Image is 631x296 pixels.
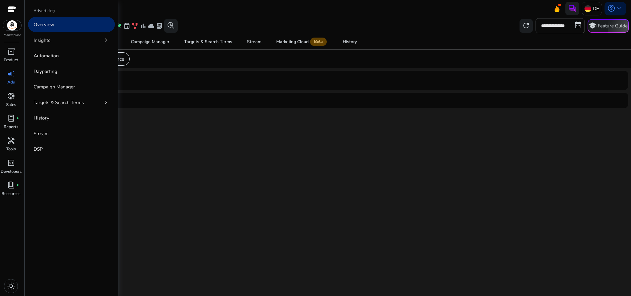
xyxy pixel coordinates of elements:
span: refresh [522,22,530,30]
p: Dayparting [34,68,57,75]
span: account_circle [607,4,615,12]
p: Marketplace [4,33,21,38]
div: Stream [247,40,261,44]
span: lab_profile [156,22,163,29]
span: donut_small [7,92,15,100]
p: DSP [34,145,43,152]
p: Stream [34,130,49,137]
p: History [34,114,49,121]
span: cloud [148,22,155,29]
p: Developers [1,169,22,175]
div: Campaign Manager [131,40,169,44]
span: code_blocks [7,159,15,167]
button: search_insights [164,19,178,33]
p: Insights [34,37,50,44]
span: Beta [310,38,327,46]
span: school [589,22,597,30]
p: Campaign Manager [34,83,75,90]
span: handyman [7,137,15,145]
span: family_history [131,22,138,29]
button: refresh [520,19,533,33]
span: bar_chart [140,22,147,29]
img: de.svg [584,5,591,12]
p: Sales [6,102,16,108]
div: Marketing Cloud [276,39,328,45]
p: Resources [2,191,20,197]
span: fiber_manual_record [16,117,19,120]
div: Targets & Search Terms [184,40,232,44]
p: Product [4,57,18,63]
button: schoolFeature Guide [588,19,629,33]
span: fiber_manual_record [16,184,19,187]
span: chevron_right [103,37,109,43]
p: Reports [4,124,18,130]
p: Ads [7,79,15,86]
p: Feature Guide [598,22,628,29]
span: chevron_right [103,99,109,106]
p: Tools [6,146,16,152]
span: book_4 [7,181,15,189]
span: light_mode [7,282,15,290]
span: search_insights [167,22,175,30]
span: lab_profile [7,114,15,122]
p: Targets & Search Terms [34,99,84,106]
div: History [343,40,357,44]
span: event [123,22,130,29]
p: DE [593,3,599,14]
p: Automation [34,52,59,59]
span: campaign [7,70,15,78]
span: inventory_2 [7,47,15,55]
img: amazon.svg [3,20,22,30]
span: keyboard_arrow_down [615,4,623,12]
p: Advertising [34,8,55,14]
span: wand_stars [115,22,122,29]
p: Overview [34,21,54,28]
